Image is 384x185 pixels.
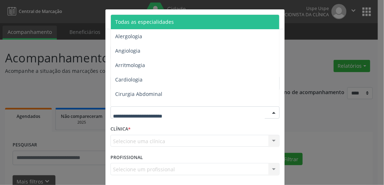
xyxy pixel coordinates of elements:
button: Close [270,9,285,27]
span: Cardiologia [115,76,143,83]
span: Cirurgia Bariatrica [115,105,159,112]
h5: Relatório de agendamentos [110,14,193,24]
label: CLÍNICA [110,124,131,135]
span: Angiologia [115,47,140,54]
span: Todas as especialidades [115,18,174,25]
label: PROFISSIONAL [110,152,143,163]
span: Alergologia [115,33,142,40]
span: Arritmologia [115,62,145,69]
span: Cirurgia Abdominal [115,91,162,97]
